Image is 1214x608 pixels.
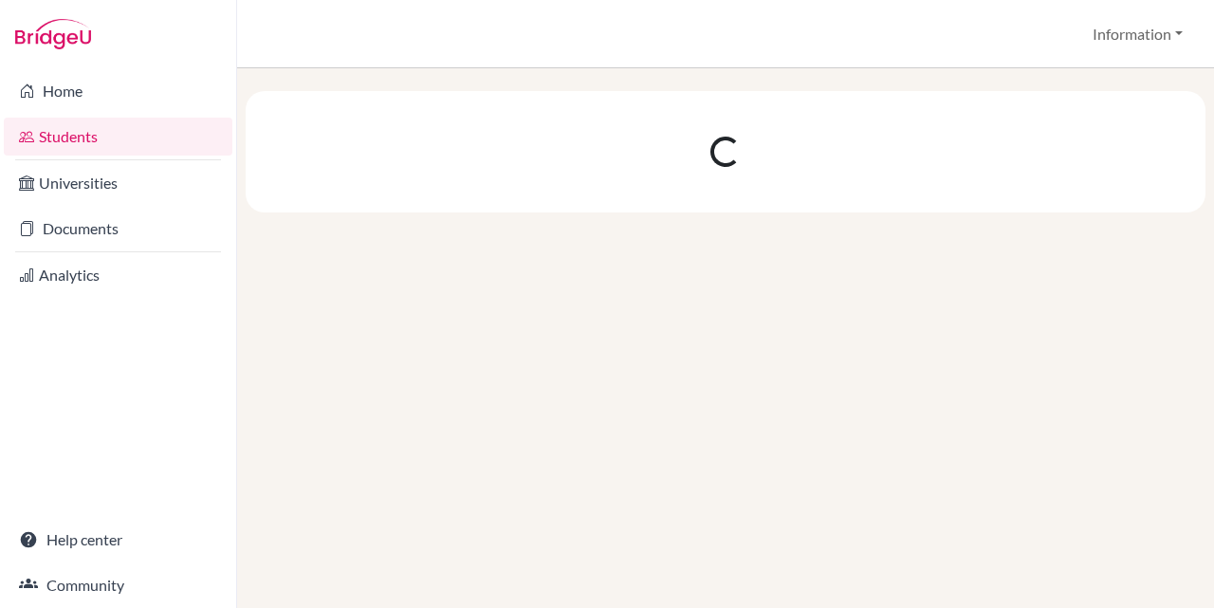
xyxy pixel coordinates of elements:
a: Analytics [4,256,232,294]
a: Help center [4,521,232,559]
a: Community [4,566,232,604]
button: Information [1084,16,1191,52]
a: Universities [4,164,232,202]
a: Students [4,118,232,156]
a: Home [4,72,232,110]
a: Documents [4,210,232,248]
img: Bridge-U [15,19,91,49]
